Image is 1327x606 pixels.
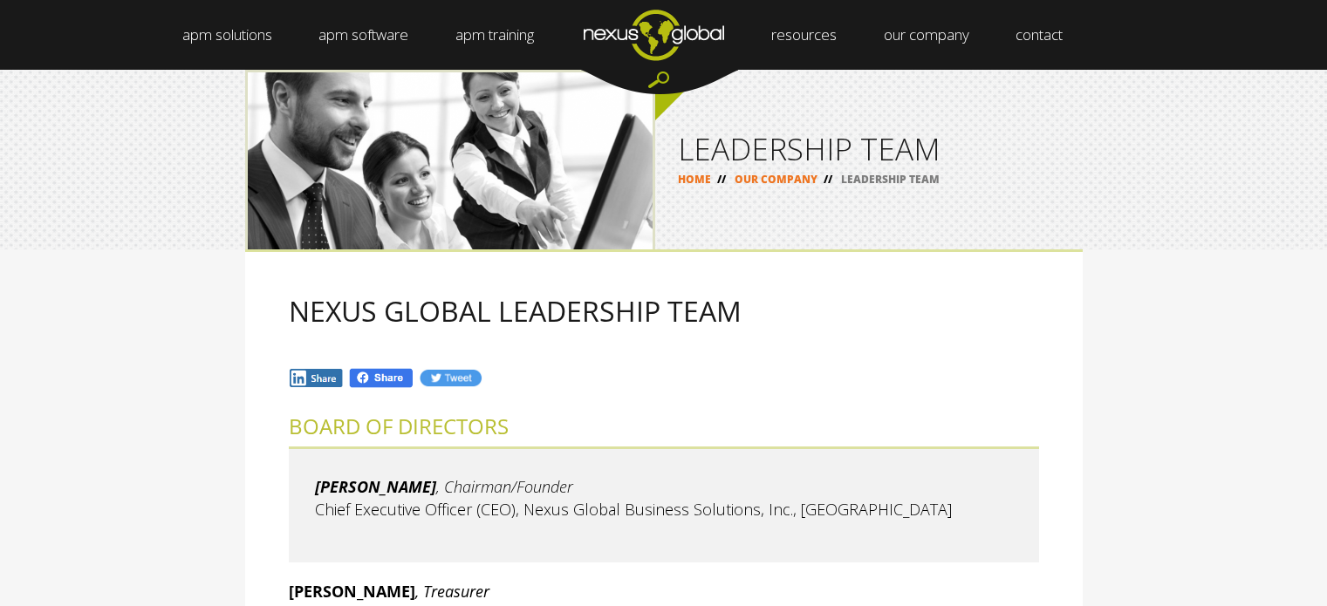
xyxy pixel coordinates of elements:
img: Fb.png [348,367,414,389]
h2: NEXUS GLOBAL LEADERSHIP TEAM [289,296,1039,326]
h1: LEADERSHIP TEAM [678,133,1060,164]
img: In.jpg [289,368,345,388]
span: // [711,172,732,187]
em: , Chairman/Founder [436,476,573,497]
span: Chief Executive Officer (CEO), Nexus Global Business Solutions, Inc., [GEOGRAPHIC_DATA] [315,499,952,520]
h2: BOARD OF DIRECTORS [289,415,1039,438]
em: [PERSON_NAME] [315,476,436,497]
a: HOME [678,172,711,187]
img: Tw.jpg [419,368,482,388]
em: , Treasurer [415,581,489,602]
span: // [817,172,838,187]
strong: [PERSON_NAME] [289,581,415,602]
a: OUR COMPANY [735,172,817,187]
